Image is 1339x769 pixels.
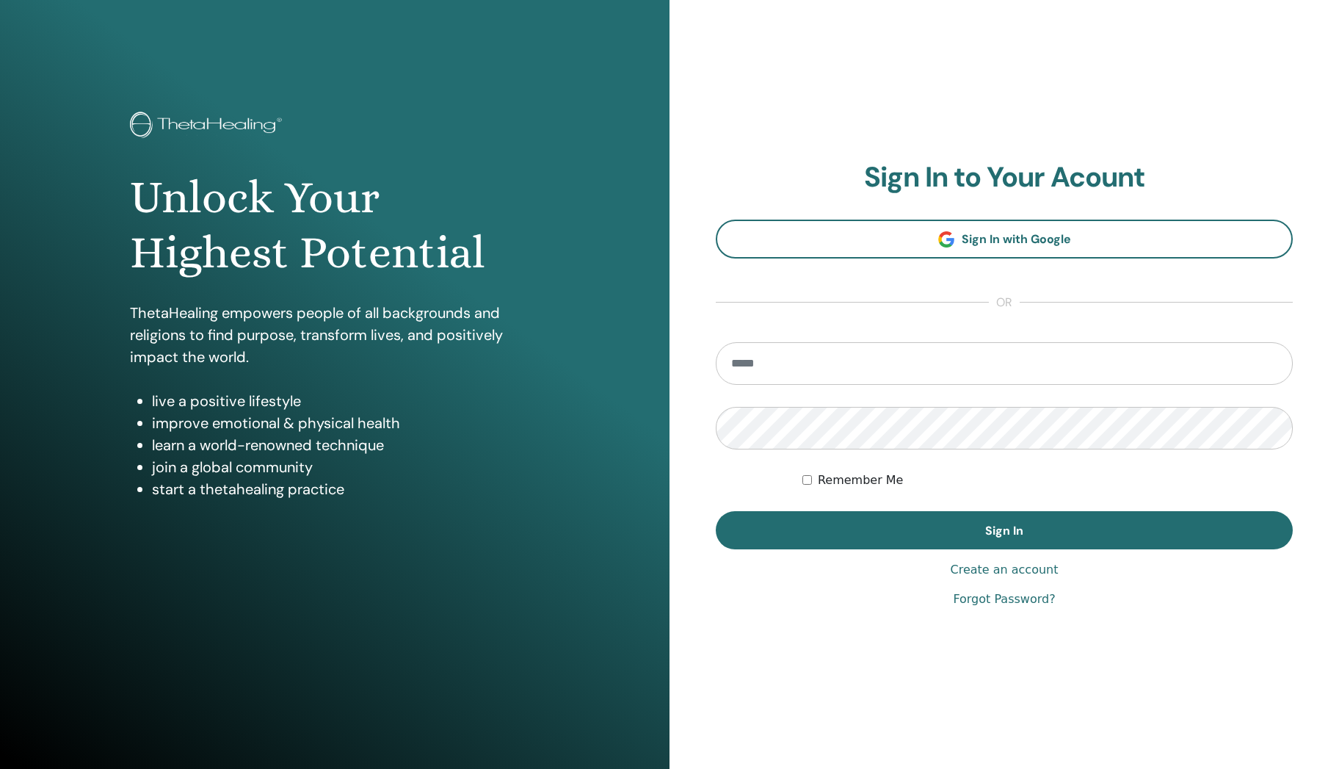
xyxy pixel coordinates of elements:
li: start a thetahealing practice [152,478,540,500]
label: Remember Me [818,472,904,489]
li: join a global community [152,456,540,478]
div: Keep me authenticated indefinitely or until I manually logout [802,472,1293,489]
span: Sign In with Google [962,231,1071,247]
li: learn a world-renowned technique [152,434,540,456]
a: Forgot Password? [953,591,1055,608]
h2: Sign In to Your Acount [716,161,1293,195]
a: Sign In with Google [716,220,1293,259]
p: ThetaHealing empowers people of all backgrounds and religions to find purpose, transform lives, a... [130,302,540,368]
h1: Unlock Your Highest Potential [130,170,540,280]
a: Create an account [950,561,1058,579]
li: improve emotional & physical health [152,412,540,434]
span: Sign In [985,523,1023,538]
span: or [989,294,1020,311]
button: Sign In [716,511,1293,549]
li: live a positive lifestyle [152,390,540,412]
